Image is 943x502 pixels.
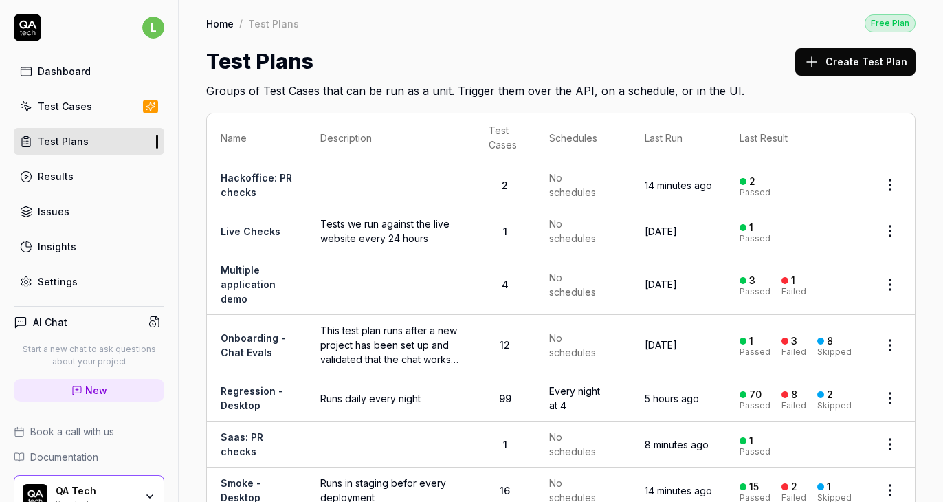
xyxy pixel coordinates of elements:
[85,383,107,397] span: New
[33,315,67,329] h4: AI Chat
[749,175,755,188] div: 2
[645,439,709,450] time: 8 minutes ago
[221,172,292,198] a: Hackoffice: PR checks
[142,17,164,39] span: l
[827,335,833,347] div: 8
[749,221,753,234] div: 1
[14,93,164,120] a: Test Cases
[781,402,806,410] div: Failed
[791,335,797,347] div: 3
[645,393,699,404] time: 5 hours ago
[781,348,806,356] div: Failed
[206,77,916,99] h2: Groups of Test Cases that can be run as a unit. Trigger them over the API, on a schedule, or in t...
[549,171,601,199] span: No schedules
[475,113,535,162] th: Test Cases
[14,424,164,439] a: Book a call with us
[549,430,601,459] span: No schedules
[740,188,770,197] div: Passed
[749,335,753,347] div: 1
[221,385,283,411] a: Regression - Desktop
[14,163,164,190] a: Results
[38,204,69,219] div: Issues
[14,450,164,464] a: Documentation
[781,287,806,296] div: Failed
[740,494,770,502] div: Passed
[320,217,461,245] span: Tests we run against the live website every 24 hours
[14,198,164,225] a: Issues
[221,431,263,457] a: Saas: PR checks
[740,448,770,456] div: Passed
[549,270,601,299] span: No schedules
[817,402,852,410] div: Skipped
[503,226,507,237] span: 1
[500,339,510,351] span: 12
[535,113,631,162] th: Schedules
[30,450,98,464] span: Documentation
[645,279,677,290] time: [DATE]
[248,17,299,30] div: Test Plans
[645,339,677,351] time: [DATE]
[865,14,916,32] a: Free Plan
[14,233,164,260] a: Insights
[38,99,92,113] div: Test Cases
[726,113,865,162] th: Last Result
[38,64,91,78] div: Dashboard
[320,323,461,367] span: This test plan runs after a new project has been set up and validated that the chat works as inte...
[740,287,770,296] div: Passed
[645,226,677,237] time: [DATE]
[503,439,507,450] span: 1
[14,268,164,295] a: Settings
[781,494,806,502] div: Failed
[549,217,601,245] span: No schedules
[827,481,831,493] div: 1
[827,389,833,401] div: 2
[817,348,852,356] div: Skipped
[14,58,164,85] a: Dashboard
[549,384,601,413] div: Every night at 4
[502,279,509,290] span: 4
[320,391,461,406] span: Runs daily every night
[30,424,114,439] span: Book a call with us
[740,348,770,356] div: Passed
[791,389,797,401] div: 8
[14,343,164,368] p: Start a new chat to ask questions about your project
[502,179,508,191] span: 2
[38,274,78,289] div: Settings
[239,17,243,30] div: /
[38,169,74,184] div: Results
[207,113,307,162] th: Name
[749,435,753,447] div: 1
[206,46,313,77] h1: Test Plans
[38,239,76,254] div: Insights
[645,485,712,496] time: 14 minutes ago
[221,332,286,358] a: Onboarding - Chat Evals
[142,14,164,41] button: l
[740,234,770,243] div: Passed
[795,48,916,76] button: Create Test Plan
[307,113,474,162] th: Description
[38,134,89,149] div: Test Plans
[56,485,135,497] div: QA Tech
[14,128,164,155] a: Test Plans
[221,226,280,237] a: Live Checks
[549,331,601,360] span: No schedules
[791,481,797,493] div: 2
[817,494,852,502] div: Skipped
[206,17,234,30] a: Home
[740,402,770,410] div: Passed
[221,264,276,305] a: Multiple application demo
[14,379,164,402] a: New
[791,274,795,287] div: 1
[749,389,762,401] div: 70
[645,179,712,191] time: 14 minutes ago
[499,393,511,404] span: 99
[749,274,755,287] div: 3
[500,485,510,496] span: 16
[749,481,759,493] div: 15
[631,113,726,162] th: Last Run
